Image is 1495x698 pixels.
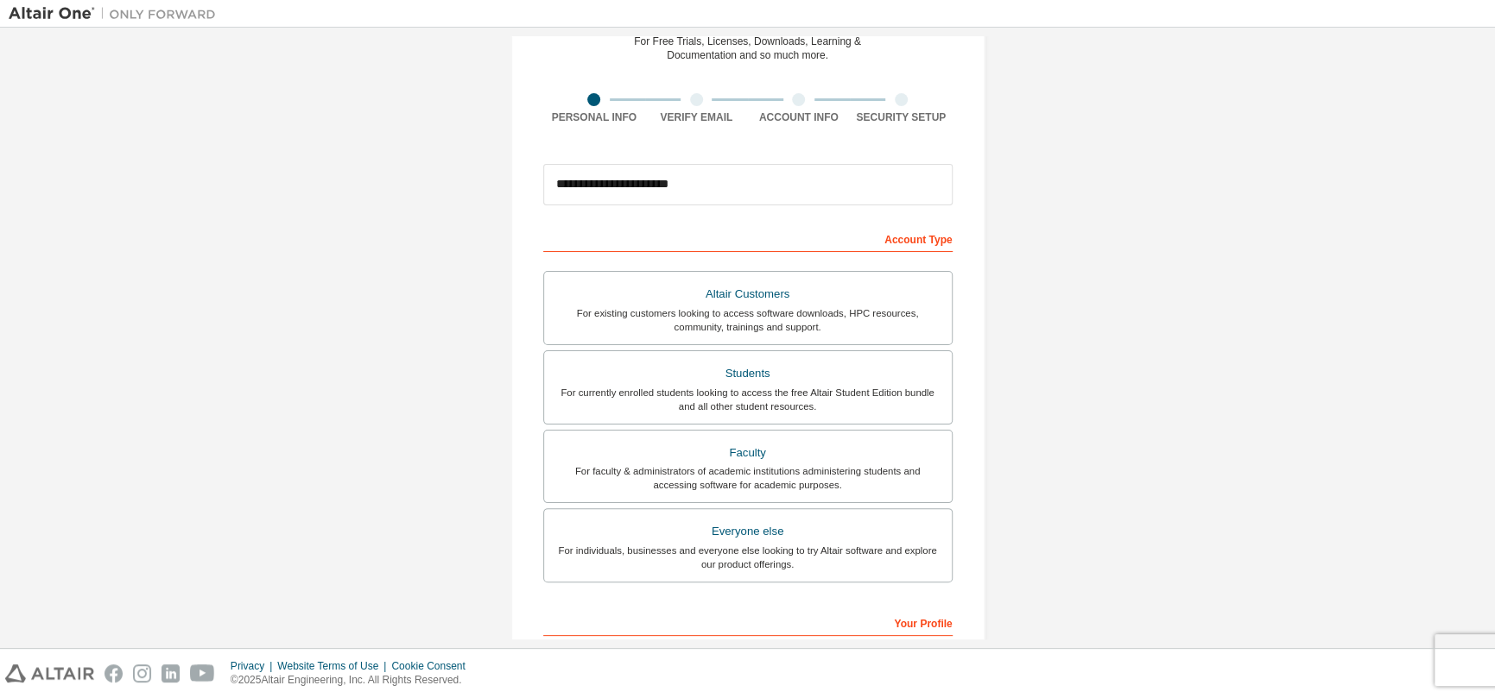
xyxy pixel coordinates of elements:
div: Personal Info [543,110,646,124]
img: youtube.svg [190,664,215,682]
div: Account Type [543,224,953,252]
img: Altair One [9,5,225,22]
div: For existing customers looking to access software downloads, HPC resources, community, trainings ... [554,306,941,334]
div: Your Profile [543,608,953,636]
div: Everyone else [554,519,941,544]
div: For Free Trials, Licenses, Downloads, Learning & Documentation and so much more. [634,35,861,62]
div: Faculty [554,441,941,465]
img: altair_logo.svg [5,664,94,682]
p: © 2025 Altair Engineering, Inc. All Rights Reserved. [231,673,476,688]
div: Altair Customers [554,282,941,306]
div: For currently enrolled students looking to access the free Altair Student Edition bundle and all ... [554,386,941,413]
div: Cookie Consent [391,659,475,673]
div: Security Setup [850,110,953,124]
div: Privacy [231,659,277,673]
img: linkedin.svg [162,664,180,682]
div: Verify Email [645,110,748,124]
div: Account Info [748,110,851,124]
div: For individuals, businesses and everyone else looking to try Altair software and explore our prod... [554,544,941,571]
div: Website Terms of Use [277,659,391,673]
img: instagram.svg [133,664,151,682]
div: Students [554,362,941,386]
div: For faculty & administrators of academic institutions administering students and accessing softwa... [554,464,941,492]
img: facebook.svg [105,664,123,682]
